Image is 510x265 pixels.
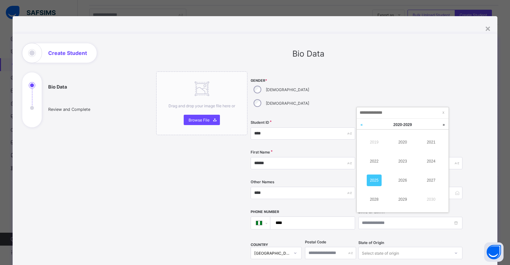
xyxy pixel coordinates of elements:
td: 2020 [388,132,417,152]
a: 2019 [367,136,382,148]
td: 2027 [417,171,445,190]
label: [DEMOGRAPHIC_DATA] [266,87,309,92]
button: Open asap [484,242,504,262]
span: 2020 - 2029 [393,122,412,127]
div: [GEOGRAPHIC_DATA] [254,251,290,256]
td: 2028 [360,190,388,209]
label: Phone Number [251,210,279,214]
a: 2021 [424,136,439,148]
td: 2029 [388,190,417,209]
div: Select state of origin [362,247,399,259]
a: 2029 [395,194,410,205]
a: 2024 [424,155,439,167]
td: 2021 [417,132,445,152]
a: 2030 [424,194,439,205]
td: 2026 [388,171,417,190]
td: 2025 [360,171,388,190]
span: COUNTRY [251,243,268,247]
a: 2028 [367,194,382,205]
h1: Create Student [48,50,87,56]
td: 2022 [360,152,388,171]
label: First Name [251,150,270,154]
label: Postal Code [305,240,326,244]
a: 2025 [367,175,382,186]
div: Drag and drop your image file here orBrowse File [156,71,247,135]
a: 2020 [395,136,410,148]
a: 2022 [367,155,382,167]
td: 2023 [388,152,417,171]
a: Last decade [357,119,366,131]
a: 2026 [395,175,410,186]
td: 2019 [360,132,388,152]
label: Student ID [251,120,269,125]
span: Gender [251,79,355,83]
label: Other Names [251,180,274,184]
span: State of Origin [358,240,384,245]
a: Next decade [439,119,449,131]
td: 2030 [417,190,445,209]
a: 2023 [395,155,410,167]
div: × [485,23,491,34]
td: 2024 [417,152,445,171]
span: Bio Data [292,49,324,58]
span: Browse File [189,118,210,122]
label: [DEMOGRAPHIC_DATA] [266,101,309,106]
a: 2027 [424,175,439,186]
span: Drag and drop your image file here or [168,103,235,108]
a: 2020-2029 [374,119,432,131]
